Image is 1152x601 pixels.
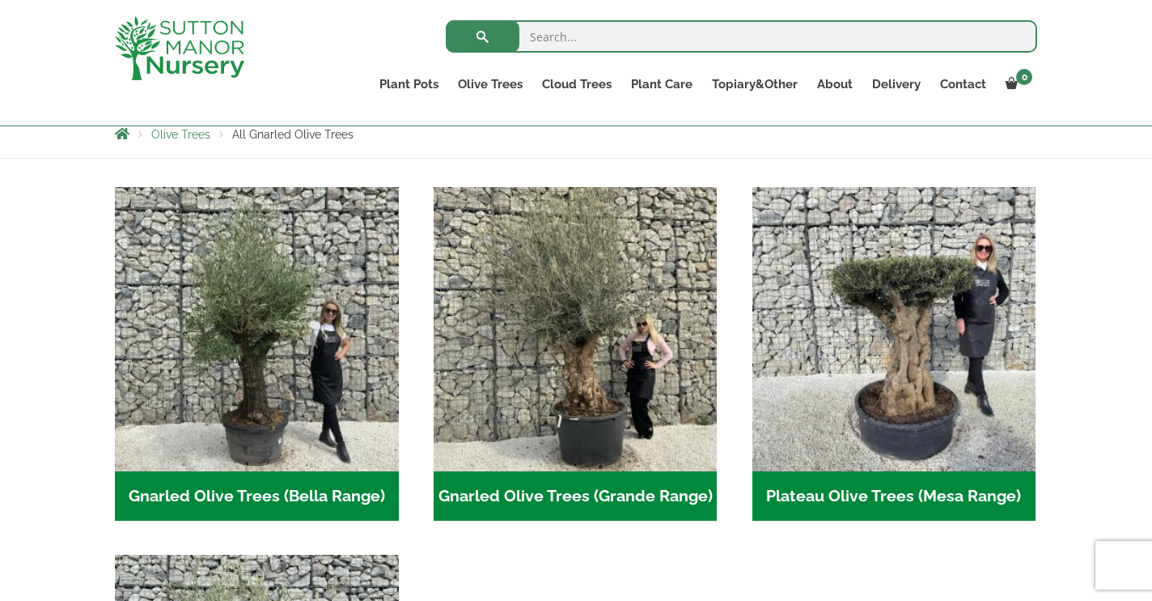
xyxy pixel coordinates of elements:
input: Search... [446,20,1037,53]
img: Gnarled Olive Trees (Bella Range) [115,187,399,471]
span: 0 [1016,69,1032,85]
img: Plateau Olive Trees (Mesa Range) [752,187,1036,471]
a: Olive Trees [151,128,210,141]
a: Topiary&Other [702,73,807,96]
img: logo [115,16,244,80]
a: Visit product category Gnarled Olive Trees (Grande Range) [434,187,718,521]
a: 0 [996,73,1037,96]
a: Visit product category Plateau Olive Trees (Mesa Range) [752,187,1036,521]
span: All Gnarled Olive Trees [232,128,354,141]
a: Visit product category Gnarled Olive Trees (Bella Range) [115,187,399,521]
h2: Plateau Olive Trees (Mesa Range) [752,471,1036,522]
a: Cloud Trees [532,73,621,96]
img: Gnarled Olive Trees (Grande Range) [434,187,718,471]
h2: Gnarled Olive Trees (Grande Range) [434,471,718,522]
a: Olive Trees [448,73,532,96]
a: Plant Care [621,73,702,96]
a: Delivery [862,73,930,96]
h2: Gnarled Olive Trees (Bella Range) [115,471,399,522]
a: About [807,73,862,96]
a: Plant Pots [370,73,448,96]
nav: Breadcrumbs [115,127,1037,140]
a: Contact [930,73,996,96]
